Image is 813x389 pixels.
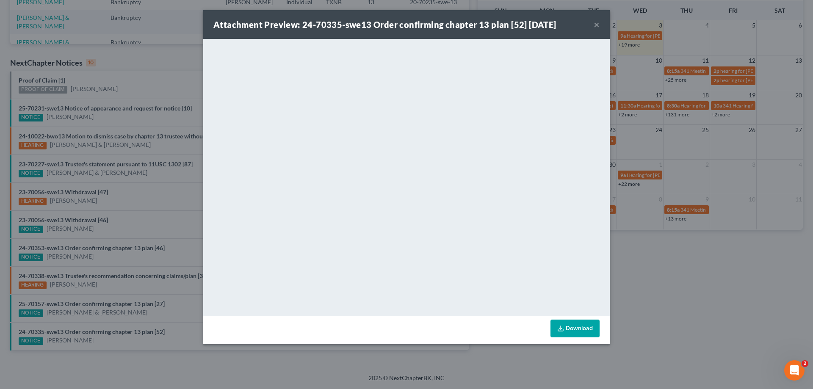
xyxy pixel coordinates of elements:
[784,360,805,381] iframe: Intercom live chat
[594,19,600,30] button: ×
[213,19,556,30] strong: Attachment Preview: 24-70335-swe13 Order confirming chapter 13 plan [52] [DATE]
[802,360,808,367] span: 2
[203,39,610,314] iframe: <object ng-attr-data='[URL][DOMAIN_NAME]' type='application/pdf' width='100%' height='650px'></ob...
[550,320,600,337] a: Download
